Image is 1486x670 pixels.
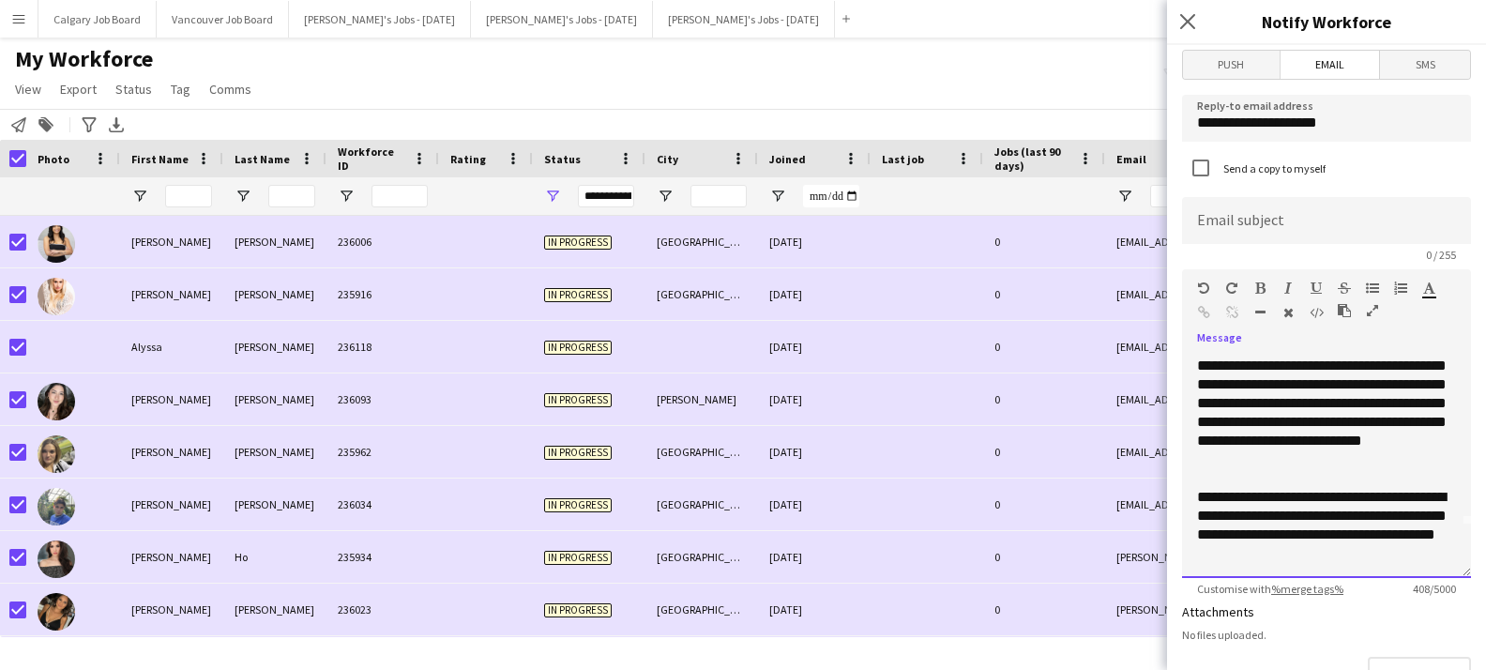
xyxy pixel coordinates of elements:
button: Clear Formatting [1281,305,1295,320]
div: [EMAIL_ADDRESS][DOMAIN_NAME] [1105,479,1480,530]
span: Email [1281,51,1380,79]
button: Undo [1197,281,1210,296]
span: Workforce ID [338,145,405,173]
img: Angelica Gardner [38,435,75,473]
span: Joined [769,152,806,166]
div: [DATE] [758,479,871,530]
div: 236118 [326,321,439,373]
div: [GEOGRAPHIC_DATA] [645,479,758,530]
span: 408 / 5000 [1398,582,1471,596]
button: Strikethrough [1338,281,1351,296]
span: In progress [544,498,612,512]
span: In progress [544,446,612,460]
div: Alyssa [120,321,223,373]
div: [EMAIL_ADDRESS][DOMAIN_NAME] [1105,426,1480,478]
button: [PERSON_NAME]'s Jobs - [DATE] [471,1,653,38]
div: 236023 [326,584,439,635]
div: 0 [983,479,1105,530]
div: 0 [983,584,1105,635]
div: [GEOGRAPHIC_DATA] [645,531,758,583]
button: [PERSON_NAME]'s Jobs - [DATE] [653,1,835,38]
div: 236093 [326,373,439,425]
img: Adrienne Solis [38,225,75,263]
div: 0 [983,531,1105,583]
button: Redo [1225,281,1238,296]
div: 0 [983,321,1105,373]
span: In progress [544,393,612,407]
label: Attachments [1182,603,1254,620]
div: [PERSON_NAME][EMAIL_ADDRESS][DOMAIN_NAME] [1105,531,1480,583]
button: Ordered List [1394,281,1407,296]
button: [PERSON_NAME]'s Jobs - [DATE] [289,1,471,38]
div: [EMAIL_ADDRESS][DOMAIN_NAME] [1105,373,1480,425]
span: City [657,152,678,166]
span: In progress [544,236,612,250]
button: Fullscreen [1366,303,1379,318]
button: Open Filter Menu [131,188,148,205]
span: My Workforce [15,45,153,73]
div: [PERSON_NAME] [223,426,326,478]
div: [PERSON_NAME] [120,373,223,425]
span: Tag [171,81,190,98]
div: [PERSON_NAME] [223,584,326,635]
span: Rating [450,152,486,166]
div: 0 [983,268,1105,320]
input: First Name Filter Input [165,185,212,207]
div: [PERSON_NAME] [120,479,223,530]
span: In progress [544,603,612,617]
span: Status [544,152,581,166]
button: Open Filter Menu [769,188,786,205]
button: HTML Code [1310,305,1323,320]
img: Anna Ho [38,541,75,578]
img: Annalisa Geremia [38,593,75,631]
div: 235962 [326,426,439,478]
span: Last Name [235,152,290,166]
img: Angelo Rodriguez [38,488,75,525]
div: [DATE] [758,426,871,478]
span: First Name [131,152,189,166]
div: [GEOGRAPHIC_DATA] [645,216,758,267]
input: Workforce ID Filter Input [371,185,428,207]
span: Photo [38,152,69,166]
span: Status [115,81,152,98]
div: [PERSON_NAME] [223,479,326,530]
app-action-btn: Notify workforce [8,114,30,136]
a: Export [53,77,104,101]
img: Andrea Figueroa [38,383,75,420]
div: [DATE] [758,373,871,425]
img: Aleksandra Sandra [38,278,75,315]
button: Open Filter Menu [235,188,251,205]
a: Status [108,77,159,101]
div: 236006 [326,216,439,267]
span: Customise with [1182,582,1358,596]
div: [PERSON_NAME] [223,268,326,320]
span: Email [1116,152,1146,166]
button: Open Filter Menu [1116,188,1133,205]
div: [GEOGRAPHIC_DATA] [645,584,758,635]
app-action-btn: Export XLSX [105,114,128,136]
app-action-btn: Add to tag [35,114,57,136]
div: 0 [983,373,1105,425]
div: [PERSON_NAME] [120,216,223,267]
div: [PERSON_NAME] [120,268,223,320]
input: Joined Filter Input [803,185,859,207]
button: Paste as plain text [1338,303,1351,318]
div: [PERSON_NAME] [223,321,326,373]
span: Last job [882,152,924,166]
div: [DATE] [758,584,871,635]
div: [PERSON_NAME][EMAIL_ADDRESS][DOMAIN_NAME] [1105,584,1480,635]
div: [PERSON_NAME] [645,373,758,425]
a: Tag [163,77,198,101]
button: Text Color [1422,281,1435,296]
a: %merge tags% [1271,582,1343,596]
h3: Notify Workforce [1167,9,1486,34]
span: SMS [1380,51,1470,79]
button: Unordered List [1366,281,1379,296]
div: 236034 [326,479,439,530]
div: 0 [983,216,1105,267]
input: City Filter Input [690,185,747,207]
div: [DATE] [758,268,871,320]
input: Email Filter Input [1150,185,1469,207]
div: [PERSON_NAME] [120,584,223,635]
div: [EMAIL_ADDRESS][DOMAIN_NAME] [1105,216,1480,267]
